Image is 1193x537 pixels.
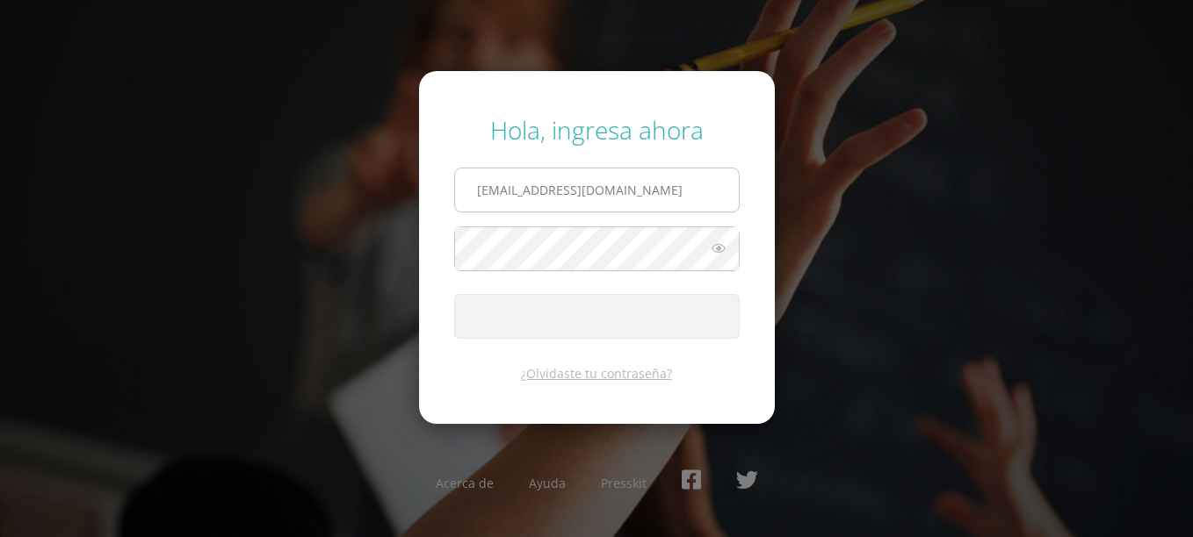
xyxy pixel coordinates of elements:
[454,113,740,147] div: Hola, ingresa ahora
[529,475,566,491] a: Ayuda
[454,294,740,339] button: Ingresar
[601,475,647,491] a: Presskit
[455,168,739,211] input: Correo electrónico o usuario
[521,365,672,382] a: ¿Olvidaste tu contraseña?
[436,475,494,491] a: Acerca de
